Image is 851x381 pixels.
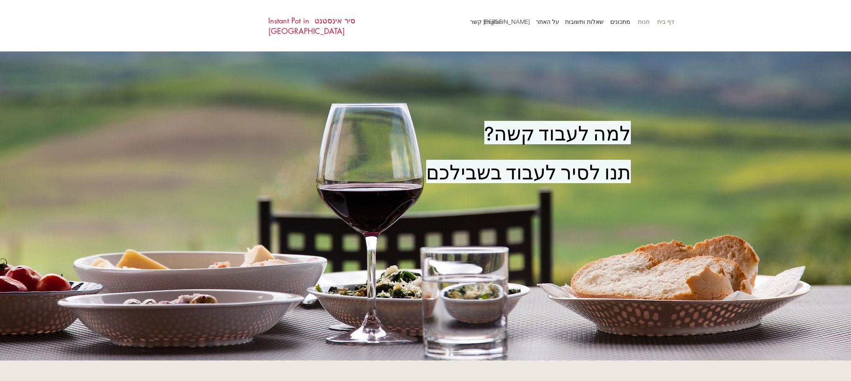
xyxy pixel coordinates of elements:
[480,15,507,28] a: English
[606,15,635,28] p: מתכונים
[507,15,534,28] a: [PERSON_NAME] קשר
[654,15,679,28] a: דף בית
[635,15,654,28] a: חנות
[466,15,534,28] p: [PERSON_NAME] קשר
[268,15,355,36] a: סיר אינסטנט Instant Pot in [GEOGRAPHIC_DATA]
[563,15,608,28] a: שאלות ותשובות
[461,15,679,28] nav: אתר
[653,15,679,28] p: דף בית
[484,121,631,144] span: למה לעבוד קשה?
[608,15,635,28] a: מתכונים
[426,160,631,183] span: תנו לסיר לעבוד בשבילכם
[534,15,563,28] a: על האתר
[532,15,563,28] p: על האתר
[561,15,608,28] p: שאלות ותשובות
